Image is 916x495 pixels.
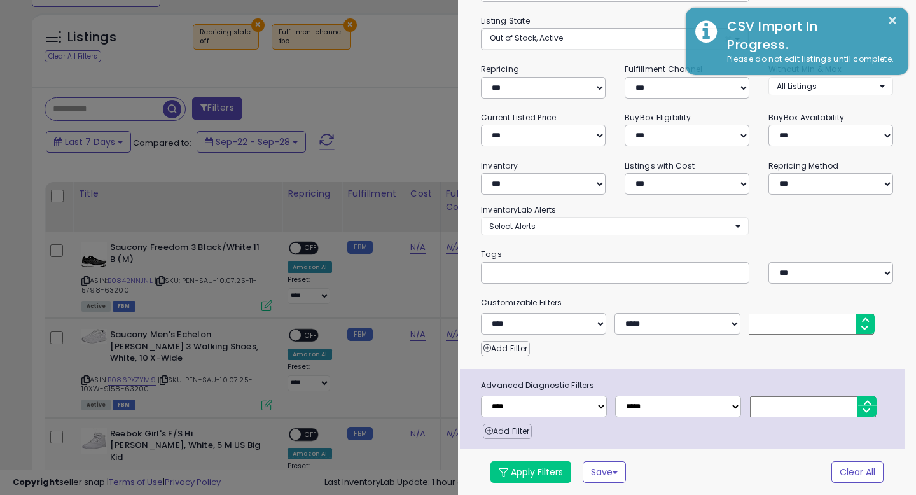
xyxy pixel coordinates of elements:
button: Select Alerts [481,217,749,235]
button: Out of Stock, Active × [482,29,748,50]
span: Out of Stock, Active [490,32,563,43]
small: InventoryLab Alerts [481,204,556,215]
button: × [887,13,898,29]
small: Repricing Method [768,160,839,171]
small: BuyBox Availability [768,112,844,123]
button: Add Filter [483,424,532,439]
small: Current Listed Price [481,112,556,123]
small: Tags [471,247,903,261]
button: Apply Filters [490,461,571,483]
small: Listing State [481,15,530,26]
div: Please do not edit listings until complete. [718,53,899,66]
small: Fulfillment Channel [625,64,702,74]
small: Customizable Filters [471,296,903,310]
button: Clear All [831,461,884,483]
div: CSV Import In Progress. [718,17,899,53]
button: Save [583,461,626,483]
span: All Listings [777,81,817,92]
span: Advanced Diagnostic Filters [471,379,905,393]
small: Repricing [481,64,519,74]
button: All Listings [768,77,893,95]
small: Inventory [481,160,518,171]
span: Select Alerts [489,221,536,232]
button: Add Filter [481,341,530,356]
small: Listings with Cost [625,160,695,171]
small: BuyBox Eligibility [625,112,691,123]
